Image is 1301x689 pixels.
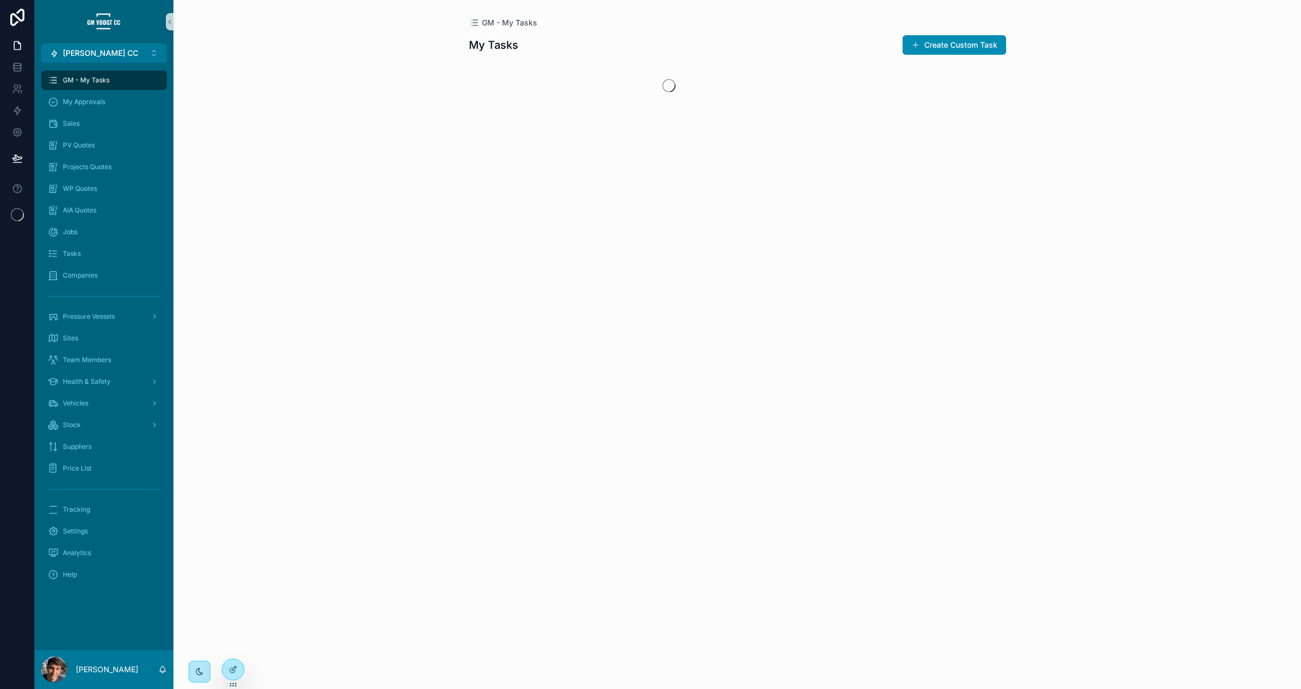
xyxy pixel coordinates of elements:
span: My Approvals [63,98,105,106]
img: App logo [87,13,121,30]
span: Price List [63,464,92,473]
a: Suppliers [41,437,167,456]
a: Price List [41,459,167,478]
a: Health & Safety [41,372,167,391]
p: [PERSON_NAME] [76,664,138,675]
a: AIA Quotes [41,201,167,220]
div: scrollable content [35,63,173,598]
a: Projects Quotes [41,157,167,177]
span: Health & Safety [63,377,111,386]
a: WP Quotes [41,179,167,198]
span: Tracking [63,505,90,514]
a: Tracking [41,500,167,519]
a: My Approvals [41,92,167,112]
a: Sites [41,329,167,348]
span: PV Quotes [63,141,95,150]
a: Help [41,565,167,584]
a: PV Quotes [41,136,167,155]
span: Sites [63,334,78,343]
span: Help [63,570,77,579]
a: GM - My Tasks [41,70,167,90]
span: Tasks [63,249,81,258]
span: Projects Quotes [63,163,112,171]
a: Companies [41,266,167,285]
a: Settings [41,521,167,541]
span: GM - My Tasks [63,76,110,85]
a: Sales [41,114,167,133]
span: WP Quotes [63,184,97,193]
button: Select Button [41,43,167,63]
span: AIA Quotes [63,206,96,215]
span: Team Members [63,356,111,364]
span: Vehicles [63,399,88,408]
button: Create Custom Task [903,35,1006,55]
span: Pressure Vessels [63,312,115,321]
span: Suppliers [63,442,92,451]
span: Settings [63,527,88,536]
a: GM - My Tasks [469,17,537,28]
span: Stock [63,421,81,429]
span: GM - My Tasks [482,17,537,28]
span: Companies [63,271,98,280]
a: Jobs [41,222,167,242]
span: Sales [63,119,80,128]
span: [PERSON_NAME] CC [63,48,138,59]
a: Tasks [41,244,167,263]
a: Analytics [41,543,167,563]
a: Team Members [41,350,167,370]
h1: My Tasks [469,37,518,53]
a: Stock [41,415,167,435]
a: Pressure Vessels [41,307,167,326]
span: Jobs [63,228,78,236]
a: Vehicles [41,394,167,413]
span: Analytics [63,549,91,557]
